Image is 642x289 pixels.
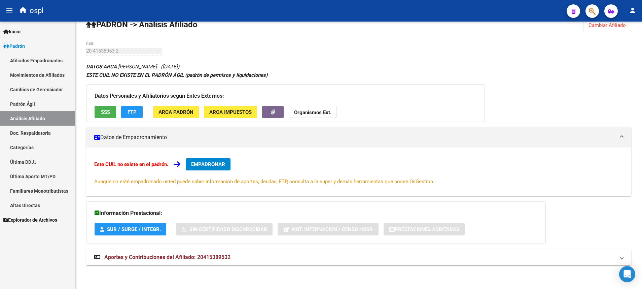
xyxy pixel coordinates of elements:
span: SUR / SURGE / INTEGR. [107,226,161,232]
strong: ESTE CUIL NO EXISTE EN EL PADRÓN ÁGIL (padrón de permisos y liquidaciones) [86,72,267,78]
span: ospl [30,3,43,18]
span: SSS [101,109,110,115]
button: SSS [95,106,116,118]
button: Sin Certificado Discapacidad [176,223,273,235]
span: Inicio [3,28,21,35]
span: FTP [128,109,137,115]
span: ARCA Padrón [158,109,193,115]
h3: Información Prestacional: [95,208,537,218]
div: Open Intercom Messenger [619,266,635,282]
span: Padrón [3,42,25,50]
strong: Este CUIL no existe en el padrón. [94,161,168,167]
span: Aportes y Contribuciones del Afiliado: 20415389532 [104,254,230,260]
button: EMPADRONAR [186,158,230,170]
button: Organismos Ext. [289,106,337,118]
button: Not. Internacion / Censo Hosp. [278,223,379,235]
span: EMPADRONAR [191,161,225,167]
mat-expansion-panel-header: Datos de Empadronamiento [86,127,631,148]
button: Cambiar Afiliado [583,19,631,31]
button: ARCA Impuestos [204,106,257,118]
strong: DATOS ARCA: [86,64,118,70]
mat-icon: menu [5,6,13,14]
mat-icon: person [629,6,637,14]
span: Aunque no esté empadronado usted puede saber información de aportes, deudas, FTP, consulta a la s... [94,179,434,185]
button: Prestaciones Auditadas [384,223,465,235]
span: ([DATE]) [161,64,179,70]
mat-panel-title: Datos de Empadronamiento [94,134,615,141]
button: SUR / SURGE / INTEGR. [95,223,166,235]
span: Sin Certificado Discapacidad [189,226,267,232]
span: [PERSON_NAME] [86,64,157,70]
button: ARCA Padrón [153,106,199,118]
strong: Organismos Ext. [294,109,331,116]
span: Prestaciones Auditadas [395,226,459,232]
span: Cambiar Afiliado [588,22,626,28]
span: Explorador de Archivos [3,216,57,224]
button: FTP [121,106,143,118]
h3: Datos Personales y Afiliatorios según Entes Externos: [95,91,476,101]
div: Datos de Empadronamiento [86,148,631,196]
span: Not. Internacion / Censo Hosp. [292,226,373,232]
span: ARCA Impuestos [209,109,252,115]
mat-expansion-panel-header: Aportes y Contribuciones del Afiliado: 20415389532 [86,249,631,265]
strong: PADRON -> Análisis Afiliado [86,20,198,29]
